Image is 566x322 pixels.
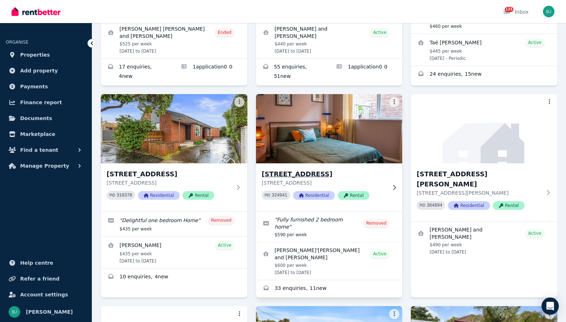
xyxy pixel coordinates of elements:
a: View details for Thomas Ian Reeves and Yuki Kumazaki [411,222,557,259]
small: PID [109,193,115,197]
code: 324941 [272,193,287,198]
span: Rental [493,201,525,210]
small: PID [265,193,270,197]
a: Marketplace [6,127,86,141]
code: 310370 [117,193,132,198]
a: Refer a friend [6,272,86,286]
a: 1/282 Langridge Street, Abbotsford[STREET_ADDRESS][STREET_ADDRESS]PID 324941ResidentialRental [256,94,403,211]
p: [STREET_ADDRESS] [107,179,232,186]
button: More options [389,97,399,107]
span: Rental [338,191,369,200]
span: ORGANISE [6,40,28,45]
div: Inbox [503,8,529,16]
span: Refer a friend [20,274,59,283]
a: Applications for 4/282 Langridge Street, Abbotsford [329,59,402,85]
p: [STREET_ADDRESS][PERSON_NAME] [417,189,542,197]
span: Add property [20,66,58,75]
span: Find a tenant [20,146,58,154]
a: Account settings [6,287,86,302]
a: unit 2/1 Larnoo Avenue, Brunswick West[STREET_ADDRESS][STREET_ADDRESS]PID 310370ResidentialRental [101,94,247,211]
h3: [STREET_ADDRESS] [262,169,387,179]
a: Enquiries for 1/282 Langridge Street, Abbotsford [256,280,403,297]
img: 2/1 Fleming St, Brunswick West [411,94,557,163]
span: Manage Property [20,162,69,170]
a: Enquiries for 4/282 Langridge Street, Abbotsford [256,59,329,85]
a: Applications for 5/282 Langridge Street, Abbotsford [174,59,247,85]
h3: [STREET_ADDRESS][PERSON_NAME] [417,169,542,189]
a: Payments [6,79,86,94]
span: Finance report [20,98,62,107]
a: View details for Taé Jean Julien [411,34,557,66]
button: More options [389,309,399,319]
button: Manage Property [6,159,86,173]
h3: [STREET_ADDRESS] [107,169,232,179]
a: View details for Yulia Vorob'eva and Eamon Sheehy [256,242,403,280]
span: Rental [183,191,214,200]
span: Residential [448,201,490,210]
button: More options [544,97,554,107]
button: Find a tenant [6,143,86,157]
button: More options [234,309,244,319]
code: 384894 [427,203,442,208]
a: View details for Leala Rose Carney-Chapus and Jack McGregor-Smith [101,21,247,58]
a: Add property [6,63,86,78]
span: Properties [20,50,50,59]
a: Edit listing: Fully furnished 2 bedroom home [256,212,403,242]
span: Account settings [20,290,68,299]
a: View details for LEWELYN BRADLEY TOLLETT and Merina Penanueva [256,21,403,58]
a: Properties [6,48,86,62]
a: Enquiries for unit 5/1 Larnoo Avenue, Brunswick West [411,66,557,83]
div: Open Intercom Messenger [542,297,559,315]
img: 1/282 Langridge Street, Abbotsford [252,92,406,165]
a: 2/1 Fleming St, Brunswick West[STREET_ADDRESS][PERSON_NAME][STREET_ADDRESS][PERSON_NAME]PID 38489... [411,94,557,221]
span: 125 [505,7,513,12]
span: Marketplace [20,130,55,138]
a: Enquiries for 5/282 Langridge Street, Abbotsford [101,59,174,85]
img: RentBetter [12,6,60,17]
a: Documents [6,111,86,125]
small: PID [419,203,425,207]
button: More options [234,97,244,107]
span: Payments [20,82,48,91]
span: Help centre [20,259,53,267]
a: View details for Pranav Roy [101,237,247,268]
span: [PERSON_NAME] [26,308,73,316]
img: Bom Jin [9,306,20,318]
a: Help centre [6,256,86,270]
img: unit 2/1 Larnoo Avenue, Brunswick West [101,94,247,163]
a: Finance report [6,95,86,110]
span: Residential [293,191,335,200]
a: Enquiries for unit 2/1 Larnoo Avenue, Brunswick West [101,269,247,286]
a: Edit listing: Delightful one bedroom Home [101,212,247,236]
img: Bom Jin [543,6,554,17]
span: Documents [20,114,52,123]
span: Residential [138,191,180,200]
p: [STREET_ADDRESS] [262,179,387,186]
